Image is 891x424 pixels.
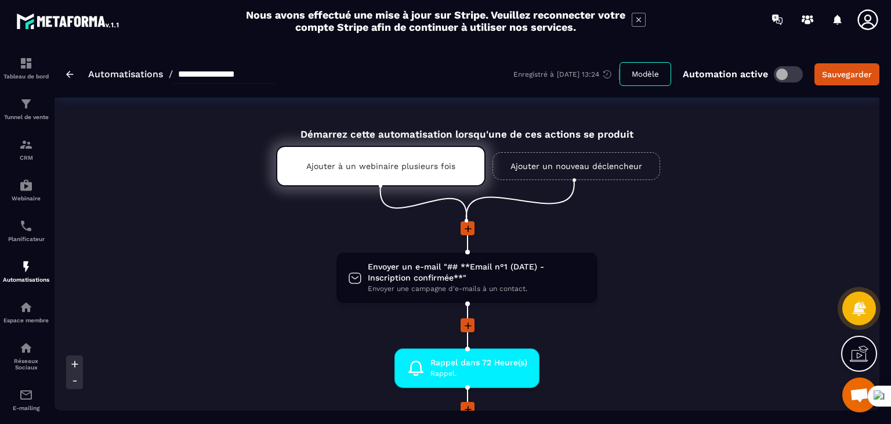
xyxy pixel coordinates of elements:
[3,170,49,210] a: automationsautomationsWebinaire
[3,236,49,242] p: Planificateur
[19,138,33,152] img: formation
[3,195,49,202] p: Webinaire
[66,71,74,78] img: arrow
[3,292,49,332] a: automationsautomationsEspace membre
[3,129,49,170] a: formationformationCRM
[19,178,33,192] img: automations
[19,388,33,402] img: email
[3,114,49,120] p: Tunnel de vente
[19,341,33,355] img: social-network
[557,70,599,78] p: [DATE] 13:24
[3,73,49,80] p: Tableau de bord
[368,283,586,294] span: Envoyer une campagne d'e-mails à un contact.
[3,405,49,411] p: E-mailing
[247,115,687,140] div: Démarrez cette automatisation lorsqu'une de ces actions se produit
[19,300,33,314] img: automations
[306,161,455,171] p: Ajouter à un webinaire plusieurs fois
[3,210,49,251] a: schedulerschedulerPlanificateur
[3,276,49,283] p: Automatisations
[822,69,872,80] div: Sauvegarder
[16,10,121,31] img: logo
[842,378,877,412] a: Ouvrir le chat
[88,69,163,80] a: Automatisations
[492,152,660,180] a: Ajouter un nouveau déclencheur
[513,69,620,80] div: Enregistré à
[3,48,49,88] a: formationformationTableau de bord
[620,62,671,86] button: Modèle
[3,332,49,379] a: social-networksocial-networkRéseaux Sociaux
[245,9,626,33] h2: Nous avons effectué une mise à jour sur Stripe. Veuillez reconnecter votre compte Stripe afin de ...
[3,379,49,420] a: emailemailE-mailing
[169,69,173,80] span: /
[3,88,49,129] a: formationformationTunnel de vente
[19,97,33,111] img: formation
[3,317,49,324] p: Espace membre
[19,260,33,274] img: automations
[430,368,527,379] span: Rappel.
[3,251,49,292] a: automationsautomationsAutomatisations
[3,154,49,161] p: CRM
[3,358,49,371] p: Réseaux Sociaux
[368,261,586,283] span: Envoyer un e-mail "## **Email n°1 (DATE) - Inscription confirmée**"
[19,219,33,233] img: scheduler
[814,63,879,85] button: Sauvegarder
[430,357,527,368] span: Rappel dans 72 Heure(s)
[683,69,768,80] p: Automation active
[19,56,33,70] img: formation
